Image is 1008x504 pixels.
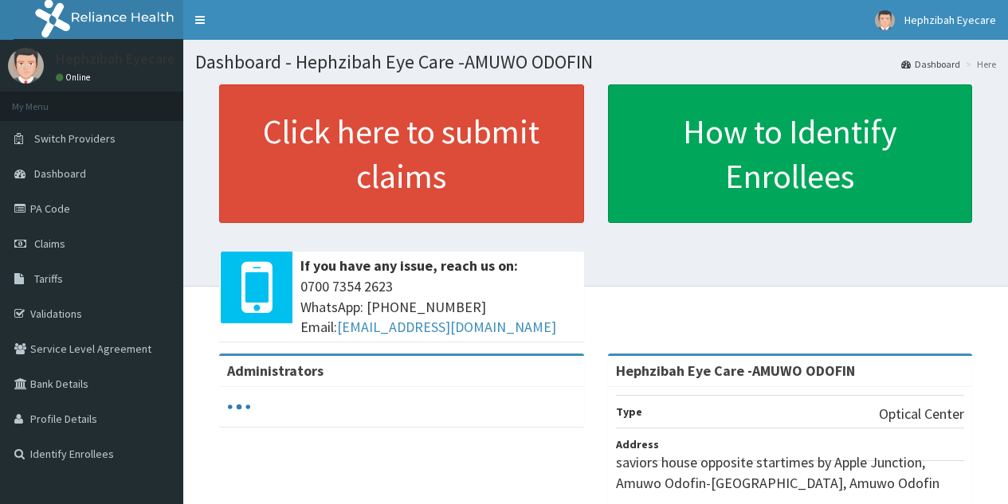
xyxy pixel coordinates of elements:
svg: audio-loading [227,395,251,419]
span: 0700 7354 2623 WhatsApp: [PHONE_NUMBER] Email: [300,276,576,338]
span: Dashboard [34,166,86,181]
p: Hephzibah Eyecare [56,52,175,66]
span: Tariffs [34,272,63,286]
strong: Hephzibah Eye Care -AMUWO ODOFIN [616,361,855,380]
h1: Dashboard - Hephzibah Eye Care -AMUWO ODOFIN [195,52,996,72]
span: Hephzibah Eyecare [904,13,996,27]
img: User Image [875,10,895,30]
img: User Image [8,48,44,84]
a: Dashboard [901,57,960,71]
li: Here [962,57,996,71]
p: saviors house opposite startimes by Apple Junction, Amuwo Odofin-[GEOGRAPHIC_DATA], Amuwo Odofin [616,452,965,493]
a: [EMAIL_ADDRESS][DOMAIN_NAME] [337,318,556,336]
a: Online [56,72,94,83]
b: If you have any issue, reach us on: [300,256,518,275]
a: Click here to submit claims [219,84,584,223]
b: Address [616,437,659,451]
b: Type [616,404,642,419]
p: Optical Center [879,404,964,424]
b: Administrators [227,361,324,380]
a: How to Identify Enrollees [608,84,973,223]
span: Claims [34,236,65,251]
span: Switch Providers [34,131,116,146]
